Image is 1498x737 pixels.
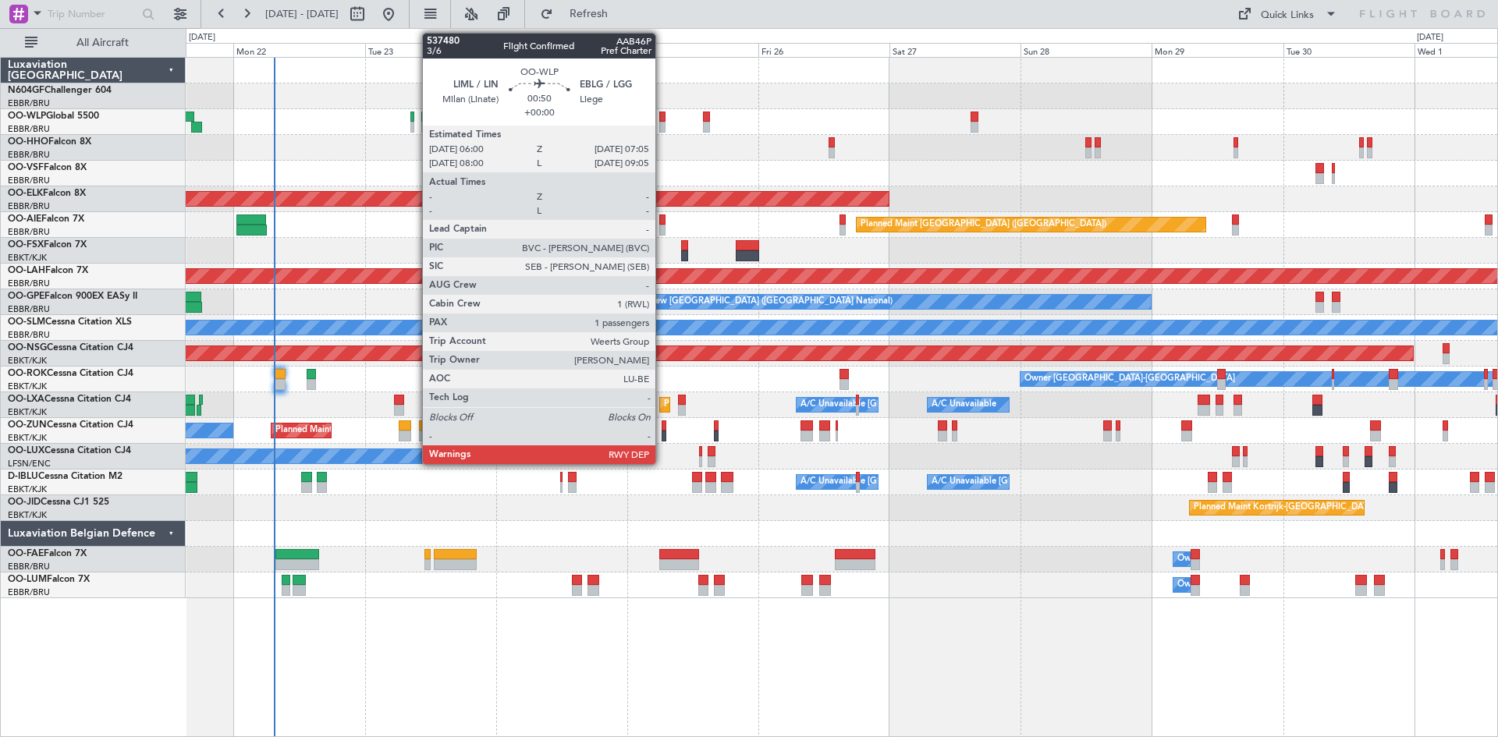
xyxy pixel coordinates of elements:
[8,484,47,495] a: EBKT/KJK
[8,406,47,418] a: EBKT/KJK
[8,189,43,198] span: OO-ELK
[8,112,99,121] a: OO-WLPGlobal 5500
[8,137,91,147] a: OO-HHOFalcon 8X
[8,586,50,598] a: EBBR/BRU
[932,470,1180,494] div: A/C Unavailable [GEOGRAPHIC_DATA]-[GEOGRAPHIC_DATA]
[800,470,1091,494] div: A/C Unavailable [GEOGRAPHIC_DATA] ([GEOGRAPHIC_DATA] National)
[8,343,47,353] span: OO-NSG
[1021,43,1152,57] div: Sun 28
[1194,496,1376,519] div: Planned Maint Kortrijk-[GEOGRAPHIC_DATA]
[556,9,622,19] span: Refresh
[8,549,87,558] a: OO-FAEFalcon 7X
[8,561,50,572] a: EBBR/BRU
[265,7,339,21] span: [DATE] - [DATE]
[533,2,627,27] button: Refresh
[8,214,41,224] span: OO-AIE
[8,498,41,507] span: OO-JID
[631,290,893,314] div: No Crew [GEOGRAPHIC_DATA] ([GEOGRAPHIC_DATA] National)
[8,317,132,327] a: OO-SLMCessna Citation XLS
[8,355,47,367] a: EBKT/KJK
[8,86,112,95] a: N604GFChallenger 604
[8,303,50,315] a: EBBR/BRU
[1283,43,1415,57] div: Tue 30
[8,575,90,584] a: OO-LUMFalcon 7X
[8,97,50,109] a: EBBR/BRU
[8,381,47,392] a: EBKT/KJK
[8,137,48,147] span: OO-HHO
[8,189,86,198] a: OO-ELKFalcon 8X
[8,575,47,584] span: OO-LUM
[8,317,45,327] span: OO-SLM
[8,509,47,521] a: EBKT/KJK
[1230,2,1345,27] button: Quick Links
[8,292,137,301] a: OO-GPEFalcon 900EX EASy II
[8,329,50,341] a: EBBR/BRU
[8,175,50,186] a: EBBR/BRU
[8,163,44,172] span: OO-VSF
[8,549,44,558] span: OO-FAE
[8,112,46,121] span: OO-WLP
[861,213,1106,236] div: Planned Maint [GEOGRAPHIC_DATA] ([GEOGRAPHIC_DATA])
[8,200,50,212] a: EBBR/BRU
[758,43,889,57] div: Fri 26
[189,31,215,44] div: [DATE]
[8,472,122,481] a: D-IBLUCessna Citation M2
[41,37,165,48] span: All Aircraft
[8,266,88,275] a: OO-LAHFalcon 7X
[1152,43,1283,57] div: Mon 29
[8,498,109,507] a: OO-JIDCessna CJ1 525
[8,420,47,430] span: OO-ZUN
[8,252,47,264] a: EBKT/KJK
[8,432,47,444] a: EBKT/KJK
[48,2,137,26] input: Trip Number
[1417,31,1443,44] div: [DATE]
[8,369,133,378] a: OO-ROKCessna Citation CJ4
[8,266,45,275] span: OO-LAH
[8,240,44,250] span: OO-FSX
[8,472,38,481] span: D-IBLU
[8,214,84,224] a: OO-AIEFalcon 7X
[8,149,50,161] a: EBBR/BRU
[800,393,1091,416] div: A/C Unavailable [GEOGRAPHIC_DATA] ([GEOGRAPHIC_DATA] National)
[17,30,169,55] button: All Aircraft
[8,163,87,172] a: OO-VSFFalcon 8X
[8,446,44,455] span: OO-LUX
[664,393,846,416] div: Planned Maint Kortrijk-[GEOGRAPHIC_DATA]
[365,43,496,57] div: Tue 23
[8,278,50,289] a: EBBR/BRU
[8,292,44,301] span: OO-GPE
[1177,547,1283,571] div: Owner Melsbroek Air Base
[1261,8,1314,23] div: Quick Links
[8,420,133,430] a: OO-ZUNCessna Citation CJ4
[8,343,133,353] a: OO-NSGCessna Citation CJ4
[889,43,1021,57] div: Sat 27
[8,86,44,95] span: N604GF
[233,43,364,57] div: Mon 22
[275,419,457,442] div: Planned Maint Kortrijk-[GEOGRAPHIC_DATA]
[8,395,44,404] span: OO-LXA
[8,395,131,404] a: OO-LXACessna Citation CJ4
[8,226,50,238] a: EBBR/BRU
[8,123,50,135] a: EBBR/BRU
[8,369,47,378] span: OO-ROK
[8,458,51,469] a: LFSN/ENC
[8,446,131,455] a: OO-LUXCessna Citation CJ4
[8,240,87,250] a: OO-FSXFalcon 7X
[932,393,996,416] div: A/C Unavailable
[1024,367,1235,391] div: Owner [GEOGRAPHIC_DATA]-[GEOGRAPHIC_DATA]
[496,43,627,57] div: Wed 24
[1177,573,1283,597] div: Owner Melsbroek Air Base
[627,43,758,57] div: Thu 25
